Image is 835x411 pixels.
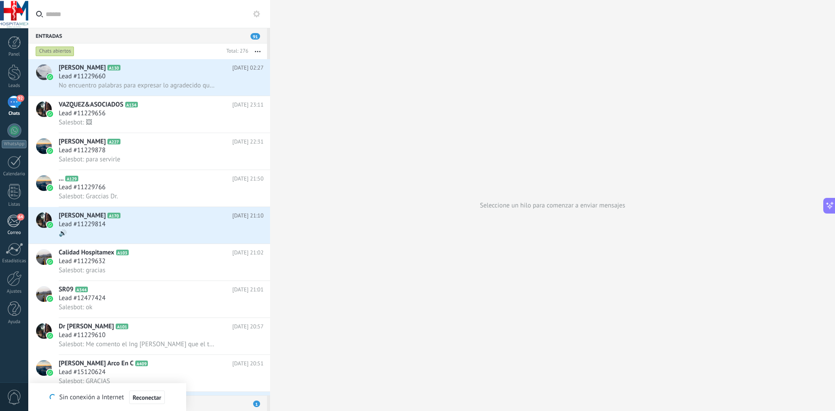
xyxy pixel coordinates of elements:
span: Lead #11229632 [59,257,106,266]
div: Leads [2,83,27,89]
span: [PERSON_NAME] Arco En C [59,359,134,368]
span: [DATE] 02:27 [232,63,264,72]
span: A130 [107,65,120,70]
span: No encuentro palabras para expresar lo agradecido que me encuentro con toda la atención que me br... [59,81,216,90]
img: icon [47,185,53,191]
span: ... [59,174,63,183]
div: Estadísticas [2,258,27,264]
span: Lead #11229610 [59,331,106,340]
span: Salesbot: Me comento el Ing [PERSON_NAME] que el tecnico llega mas tarde con el [MEDICAL_DATA] y ... [59,340,216,348]
span: A227 [107,139,120,144]
img: icon [47,296,53,302]
span: 64 [17,214,24,221]
span: 1 [253,401,260,407]
span: Salesbot: gracias [59,266,105,274]
span: Lead #11229878 [59,146,106,155]
span: Lead #11229814 [59,220,106,229]
span: A101 [116,324,128,329]
span: SR09 [59,285,73,294]
button: Más [248,43,267,59]
button: Reconectar [129,391,165,404]
span: [DATE] 21:10 [232,211,264,220]
span: Lead #12477424 [59,294,106,303]
a: avatariconDr [PERSON_NAME]A101[DATE] 20:57Lead #11229610Salesbot: Me comento el Ing [PERSON_NAME]... [28,318,270,354]
span: VAZQUEZ&ASOCIADOS [59,100,124,109]
span: A129 [65,176,78,181]
span: [DATE] 21:02 [232,248,264,257]
div: Entradas [28,28,267,43]
span: [DATE] 21:01 [232,285,264,294]
span: Lead #11229766 [59,183,106,192]
div: Panel [2,52,27,57]
span: 92 [17,95,24,102]
span: A170 [107,213,120,218]
a: avatariconVAZQUEZ&ASOCIADOSA134[DATE] 23:11Lead #11229656Salesbot: 🖼 [28,96,270,133]
span: [DATE] 21:50 [232,174,264,183]
a: avatariconSR09A344[DATE] 21:01Lead #12477424Salesbot: ok [28,281,270,317]
div: WhatsApp [2,140,27,148]
a: avataricon[PERSON_NAME] Arco En CA409[DATE] 20:51Lead #15120624Salesbot: GRACIAS [28,355,270,391]
img: icon [47,370,53,376]
span: 91 [250,33,260,40]
span: [DATE] 23:11 [232,100,264,109]
img: icon [47,333,53,339]
div: Ajustes [2,289,27,294]
span: Salesbot: GRACIAS [59,377,110,385]
img: icon [47,222,53,228]
span: A344 [75,287,88,292]
span: [DATE] 20:51 [232,359,264,368]
a: avataricon...A129[DATE] 21:50Lead #11229766Salesbot: Graccias Dr. [28,170,270,207]
span: 🔊 [59,229,67,237]
span: [PERSON_NAME] [59,63,106,72]
a: avataricon[PERSON_NAME]A170[DATE] 21:10Lead #11229814🔊 [28,207,270,244]
img: icon [47,74,53,80]
span: Salesbot: ok [59,303,92,311]
div: Sin conexión a Internet [50,390,164,404]
span: Salesbot: para servirle [59,155,120,164]
span: Lead #15120624 [59,368,106,377]
span: [PERSON_NAME] [59,137,106,146]
span: [DATE] 20:57 [232,322,264,331]
div: Correo [2,230,27,236]
div: Total: 276 [223,47,248,56]
a: avatariconCalidad HospitamexA103[DATE] 21:02Lead #11229632Salesbot: gracias [28,244,270,281]
span: Dr [PERSON_NAME] [59,322,114,331]
div: Listas [2,202,27,207]
div: Calendario [2,171,27,177]
span: Calidad Hospitamex [59,248,114,257]
div: Chats [2,111,27,117]
img: icon [47,148,53,154]
div: Ayuda [2,319,27,325]
span: A134 [125,102,138,107]
img: icon [47,111,53,117]
span: Lead #11229660 [59,72,106,81]
img: icon [47,259,53,265]
span: A103 [116,250,129,255]
span: [PERSON_NAME] [59,211,106,220]
span: [DATE] 22:31 [232,137,264,146]
span: A409 [135,361,148,366]
div: Chats abiertos [36,46,74,57]
a: avataricon[PERSON_NAME]A227[DATE] 22:31Lead #11229878Salesbot: para servirle [28,133,270,170]
a: avataricon[PERSON_NAME]A130[DATE] 02:27Lead #11229660No encuentro palabras para expresar lo agrad... [28,59,270,96]
span: Reconectar [133,394,161,401]
span: Lead #11229656 [59,109,106,118]
span: Salesbot: Graccias Dr. [59,192,118,200]
span: Salesbot: 🖼 [59,118,92,127]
